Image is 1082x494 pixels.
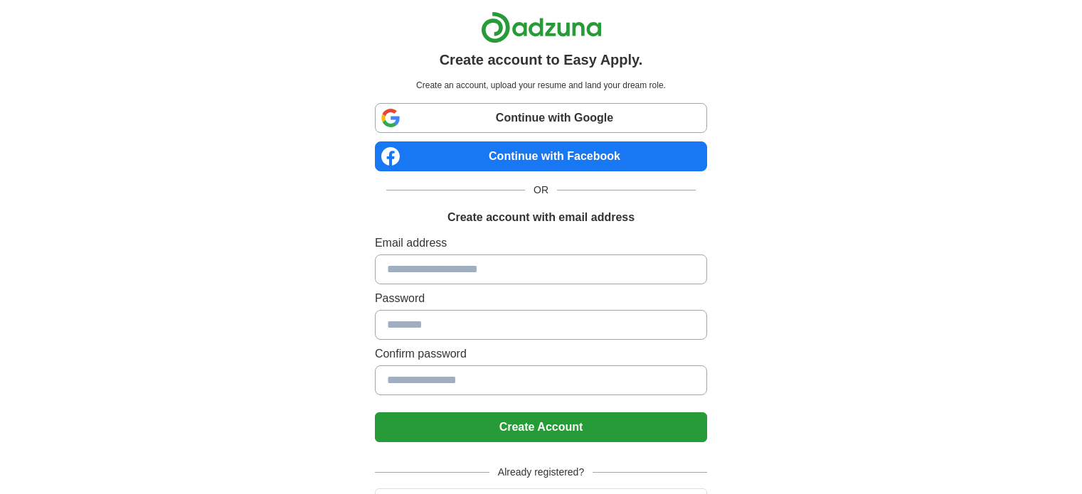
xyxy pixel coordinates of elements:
button: Create Account [375,412,707,442]
a: Continue with Facebook [375,141,707,171]
h1: Create account with email address [447,209,635,226]
span: Already registered? [489,465,593,480]
p: Create an account, upload your resume and land your dream role. [378,79,704,92]
img: Adzuna logo [481,11,602,43]
label: Password [375,290,707,307]
h1: Create account to Easy Apply. [440,49,643,70]
label: Email address [375,235,707,252]
span: OR [525,183,557,198]
a: Continue with Google [375,103,707,133]
label: Confirm password [375,345,707,363]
